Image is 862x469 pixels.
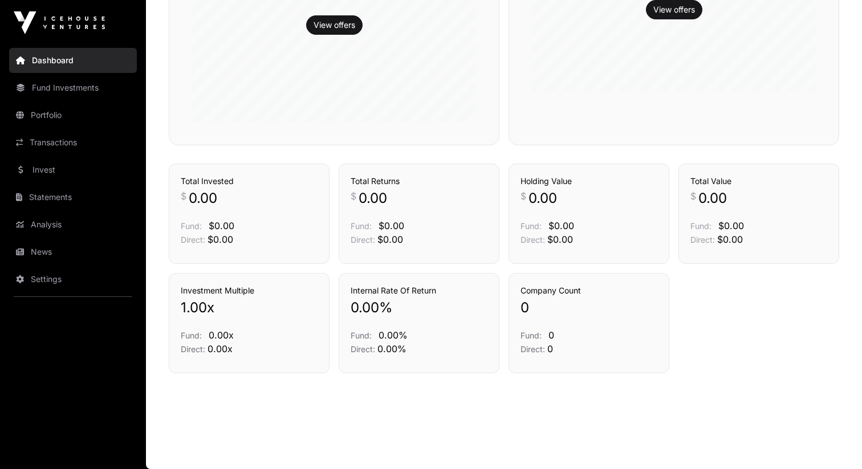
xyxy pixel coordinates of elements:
a: News [9,239,137,264]
span: Direct: [181,235,205,244]
span: Fund: [181,221,202,231]
h3: Investment Multiple [181,285,318,296]
span: $0.00 [718,220,744,231]
span: % [379,299,393,317]
iframe: Chat Widget [805,414,862,469]
span: 0.00x [208,343,233,354]
a: Invest [9,157,137,182]
span: $0.00 [547,234,573,245]
span: $ [181,189,186,203]
h3: Total Returns [351,176,487,187]
span: Fund: [351,221,372,231]
span: Fund: [521,331,542,340]
span: Direct: [351,344,375,354]
span: Direct: [690,235,715,244]
span: 0 [548,329,554,341]
span: Direct: [521,235,545,244]
span: Fund: [690,221,711,231]
span: 0.00 [359,189,387,207]
span: $0.00 [379,220,404,231]
span: Fund: [181,331,202,340]
span: $0.00 [377,234,403,245]
a: Settings [9,267,137,292]
span: $ [351,189,356,203]
span: $0.00 [717,234,743,245]
a: Analysis [9,212,137,237]
span: 0.00 [351,299,379,317]
a: Portfolio [9,103,137,128]
span: Direct: [351,235,375,244]
a: View offers [314,19,355,31]
span: $0.00 [209,220,234,231]
img: Icehouse Ventures Logo [14,11,105,34]
span: Direct: [181,344,205,354]
span: 0.00% [379,329,408,341]
span: 0.00 [528,189,557,207]
span: 0.00x [209,329,234,341]
span: $ [690,189,696,203]
h3: Company Count [521,285,657,296]
span: Fund: [521,221,542,231]
span: $0.00 [548,220,574,231]
a: Transactions [9,130,137,155]
h3: Holding Value [521,176,657,187]
span: $ [521,189,526,203]
span: 0.00 [698,189,727,207]
span: 0.00 [189,189,217,207]
span: 1.00 [181,299,207,317]
h3: Total Invested [181,176,318,187]
a: Dashboard [9,48,137,73]
span: x [207,299,214,317]
span: 0 [521,299,529,317]
button: View offers [306,15,363,35]
span: $0.00 [208,234,233,245]
a: View offers [653,4,695,15]
a: Statements [9,185,137,210]
a: Fund Investments [9,75,137,100]
span: Fund: [351,331,372,340]
span: 0 [547,343,553,354]
span: 0.00% [377,343,406,354]
h3: Total Value [690,176,827,187]
h3: Internal Rate Of Return [351,285,487,296]
span: Direct: [521,344,545,354]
